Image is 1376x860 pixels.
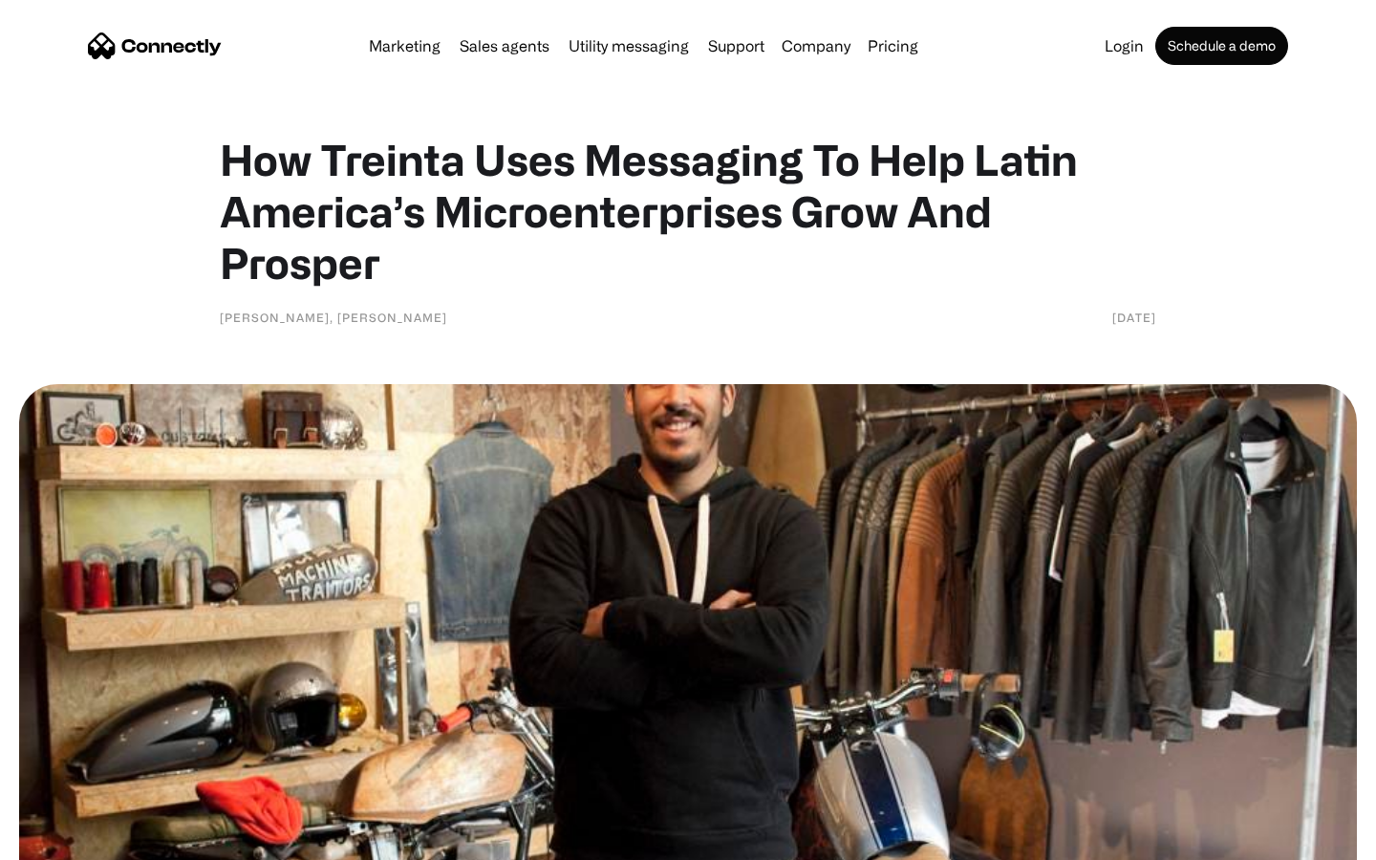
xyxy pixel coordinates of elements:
div: Company [782,32,850,59]
div: [PERSON_NAME], [PERSON_NAME] [220,308,447,327]
a: Login [1097,38,1151,54]
aside: Language selected: English [19,827,115,853]
a: Schedule a demo [1155,27,1288,65]
a: Pricing [860,38,926,54]
h1: How Treinta Uses Messaging To Help Latin America’s Microenterprises Grow And Prosper [220,134,1156,289]
a: Utility messaging [561,38,697,54]
ul: Language list [38,827,115,853]
a: Support [700,38,772,54]
a: Marketing [361,38,448,54]
div: [DATE] [1112,308,1156,327]
a: Sales agents [452,38,557,54]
